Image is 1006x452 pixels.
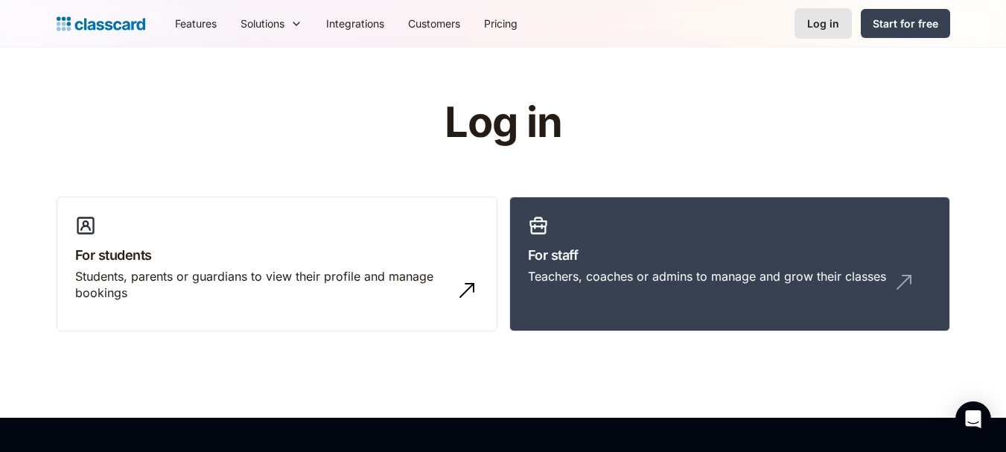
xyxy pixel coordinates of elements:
[873,16,938,31] div: Start for free
[807,16,839,31] div: Log in
[57,13,145,34] a: home
[861,9,950,38] a: Start for free
[528,245,932,265] h3: For staff
[509,197,950,332] a: For staffTeachers, coaches or admins to manage and grow their classes
[75,245,479,265] h3: For students
[229,7,314,40] div: Solutions
[314,7,396,40] a: Integrations
[396,7,472,40] a: Customers
[163,7,229,40] a: Features
[795,8,852,39] a: Log in
[57,197,497,332] a: For studentsStudents, parents or guardians to view their profile and manage bookings
[528,268,886,284] div: Teachers, coaches or admins to manage and grow their classes
[75,268,449,302] div: Students, parents or guardians to view their profile and manage bookings
[472,7,529,40] a: Pricing
[241,16,284,31] div: Solutions
[267,100,739,146] h1: Log in
[955,401,991,437] div: Open Intercom Messenger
